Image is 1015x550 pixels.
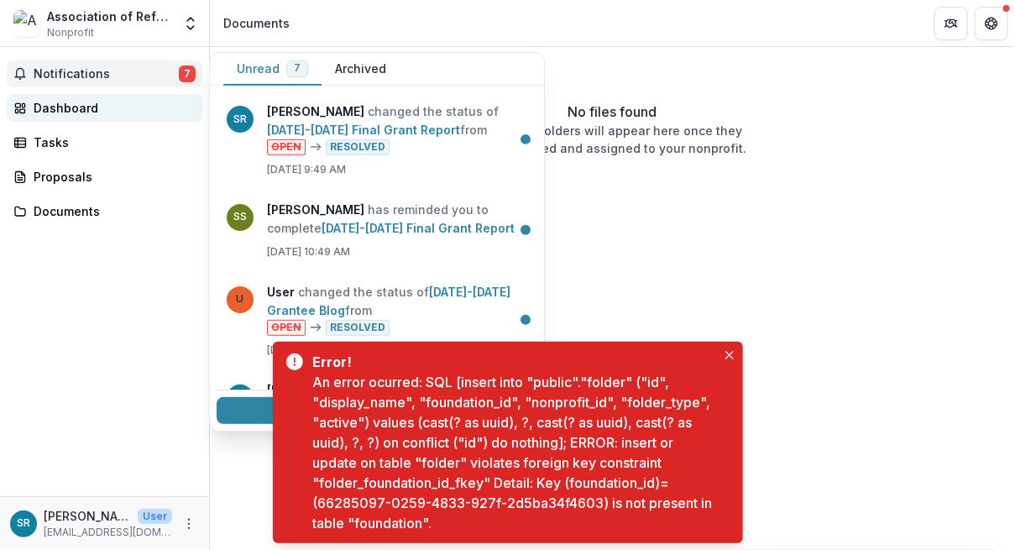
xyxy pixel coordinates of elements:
button: Get Help [975,7,1008,40]
a: [DATE]-[DATE] Grantee Blog [267,285,510,317]
button: Archived [322,53,400,86]
a: Proposals [7,163,202,191]
p: Files and folders will appear here once they are uploaded and assigned to your nonprofit. [479,122,747,157]
button: Notifications7 [7,60,202,87]
span: Nonprofit [47,25,94,40]
p: changed the status of from [267,381,527,434]
div: Stacy Rigler [17,518,30,529]
div: Documents [34,202,189,220]
a: Dashboard [7,94,202,122]
div: Dashboard [34,99,189,117]
p: [EMAIL_ADDRESS][DOMAIN_NAME] [44,525,172,540]
a: [DATE]-[DATE] Final Grant Report [322,221,515,235]
p: changed the status of from [267,283,527,336]
div: Association of Reform [DEMOGRAPHIC_DATA] Educators, Inc. [47,8,172,25]
a: Tasks [7,128,202,156]
button: Mark all as read [217,397,537,424]
div: Documents [223,14,290,32]
button: Close [719,345,740,365]
p: No files found [568,102,657,122]
span: 7 [179,65,196,82]
img: Association of Reform Jewish Educators, Inc. [13,10,40,37]
button: Open entity switcher [179,7,202,40]
div: An error ocurred: SQL [insert into "public"."folder" ("id", "display_name", "foundation_id", "non... [313,372,716,533]
span: Notifications [34,67,179,81]
p: User [138,509,172,524]
span: 7 [294,62,301,74]
nav: breadcrumb [217,11,296,35]
div: Error! [313,352,709,372]
p: changed the status of from [267,102,527,155]
p: [PERSON_NAME] [44,507,131,525]
a: Documents [7,197,202,225]
div: Proposals [34,168,189,186]
a: [DATE]-[DATE] Final Grant Report [267,123,460,137]
p: has reminded you to complete [267,201,527,238]
button: More [179,514,199,534]
button: Unread [223,53,322,86]
button: Partners [934,7,968,40]
div: Tasks [34,134,189,151]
